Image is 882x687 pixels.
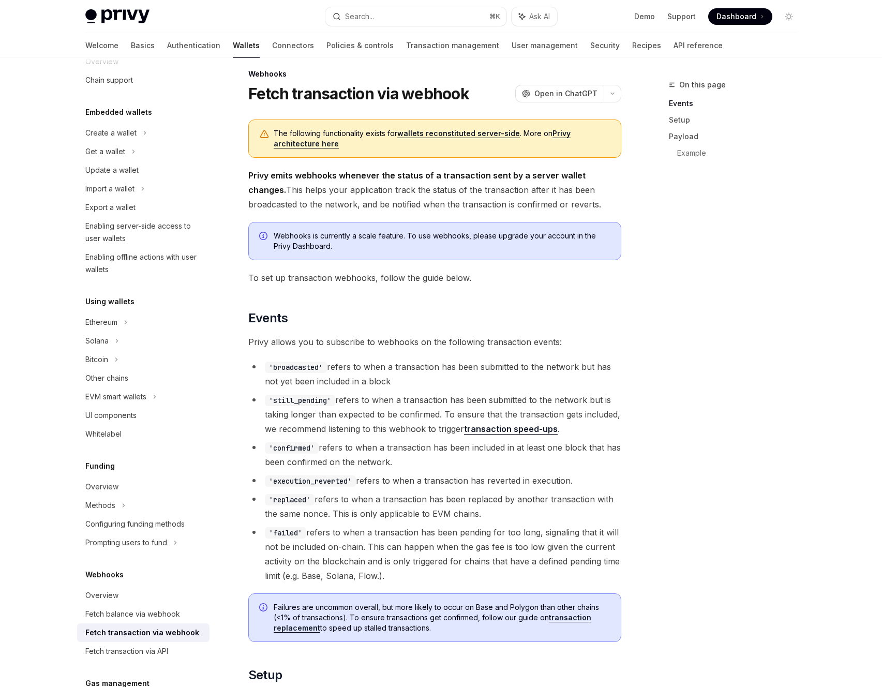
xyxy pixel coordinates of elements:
[248,393,621,436] li: refers to when a transaction has been submitted to the network but is taking longer than expected...
[85,33,118,58] a: Welcome
[274,231,610,251] span: Webhooks is currently a scale feature. To use webhooks, please upgrade your account in the Privy ...
[85,626,199,639] div: Fetch transaction via webhook
[85,608,180,620] div: Fetch balance via webhook
[325,7,506,26] button: Search...⌘K
[345,10,374,23] div: Search...
[716,11,756,22] span: Dashboard
[669,95,805,112] a: Events
[77,217,210,248] a: Enabling server-side access to user wallets
[85,428,122,440] div: Whitelabel
[77,161,210,180] a: Update a wallet
[669,112,805,128] a: Setup
[265,527,306,539] code: 'failed'
[272,33,314,58] a: Connectors
[406,33,499,58] a: Transaction management
[248,492,621,521] li: refers to when a transaction has been replaced by another transaction with the same nonce. This i...
[85,645,168,658] div: Fetch transaction via API
[85,74,133,86] div: Chain support
[85,409,137,422] div: UI components
[77,477,210,496] a: Overview
[248,525,621,583] li: refers to when a transaction has been pending for too long, signaling that it will not be include...
[248,360,621,389] li: refers to when a transaction has been submitted to the network but has not yet been included in a...
[248,84,469,103] h1: Fetch transaction via webhook
[397,129,520,138] a: wallets reconstituted server-side
[77,642,210,661] a: Fetch transaction via API
[85,201,136,214] div: Export a wallet
[326,33,394,58] a: Policies & controls
[85,335,109,347] div: Solana
[259,232,270,242] svg: Info
[265,475,356,487] code: 'execution_reverted'
[265,442,319,454] code: 'confirmed'
[515,85,604,102] button: Open in ChatGPT
[85,183,134,195] div: Import a wallet
[85,127,137,139] div: Create a wallet
[248,69,621,79] div: Webhooks
[77,425,210,443] a: Whitelabel
[667,11,696,22] a: Support
[85,164,139,176] div: Update a wallet
[679,79,726,91] span: On this page
[85,518,185,530] div: Configuring funding methods
[265,395,335,406] code: 'still_pending'
[77,406,210,425] a: UI components
[512,33,578,58] a: User management
[248,473,621,488] li: refers to when a transaction has reverted in execution.
[634,11,655,22] a: Demo
[259,129,270,140] svg: Warning
[489,12,500,21] span: ⌘ K
[529,11,550,22] span: Ask AI
[669,128,805,145] a: Payload
[77,586,210,605] a: Overview
[265,494,315,505] code: 'replaced'
[85,536,167,549] div: Prompting users to fund
[781,8,797,25] button: Toggle dark mode
[248,168,621,212] span: This helps your application track the status of the transaction after it has been broadcasted to ...
[85,589,118,602] div: Overview
[85,220,203,245] div: Enabling server-side access to user wallets
[85,569,124,581] h5: Webhooks
[85,106,152,118] h5: Embedded wallets
[248,440,621,469] li: refers to when a transaction has been included in at least one block that has been confirmed on t...
[534,88,597,99] span: Open in ChatGPT
[85,353,108,366] div: Bitcoin
[77,369,210,387] a: Other chains
[85,499,115,512] div: Methods
[674,33,723,58] a: API reference
[248,170,586,195] strong: Privy emits webhooks whenever the status of a transaction sent by a server wallet changes.
[77,515,210,533] a: Configuring funding methods
[85,481,118,493] div: Overview
[85,295,134,308] h5: Using wallets
[77,198,210,217] a: Export a wallet
[77,71,210,89] a: Chain support
[590,33,620,58] a: Security
[248,335,621,349] span: Privy allows you to subscribe to webhooks on the following transaction events:
[167,33,220,58] a: Authentication
[259,603,270,614] svg: Info
[464,424,558,435] a: transaction speed-ups
[85,145,125,158] div: Get a wallet
[85,460,115,472] h5: Funding
[77,248,210,279] a: Enabling offline actions with user wallets
[77,605,210,623] a: Fetch balance via webhook
[248,310,288,326] span: Events
[708,8,772,25] a: Dashboard
[265,362,327,373] code: 'broadcasted'
[77,623,210,642] a: Fetch transaction via webhook
[248,271,621,285] span: To set up transaction webhooks, follow the guide below.
[85,372,128,384] div: Other chains
[274,602,610,633] span: Failures are uncommon overall, but more likely to occur on Base and Polygon than other chains (<1...
[233,33,260,58] a: Wallets
[85,316,117,328] div: Ethereum
[131,33,155,58] a: Basics
[677,145,805,161] a: Example
[85,391,146,403] div: EVM smart wallets
[632,33,661,58] a: Recipes
[248,667,282,683] span: Setup
[274,128,610,149] span: The following functionality exists for . More on
[85,251,203,276] div: Enabling offline actions with user wallets
[85,9,150,24] img: light logo
[512,7,557,26] button: Ask AI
